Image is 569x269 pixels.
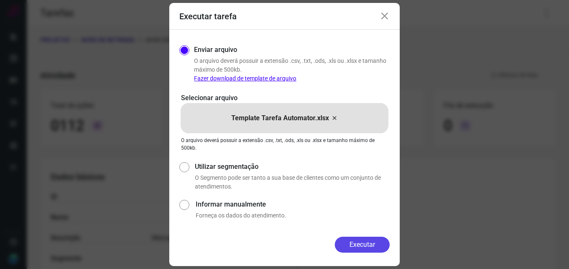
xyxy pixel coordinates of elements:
p: O arquivo deverá possuir a extensão .csv, .txt, .ods, .xls ou .xlsx e tamanho máximo de 500kb. [181,137,388,152]
h3: Executar tarefa [179,11,237,21]
p: Selecionar arquivo [181,93,388,103]
label: Enviar arquivo [194,45,237,55]
p: O Segmento pode ser tanto a sua base de clientes como um conjunto de atendimentos. [195,173,390,191]
p: Template Tarefa Automator.xlsx [231,113,329,123]
label: Informar manualmente [196,199,390,210]
button: Executar [335,237,390,253]
p: O arquivo deverá possuir a extensão .csv, .txt, .ods, .xls ou .xlsx e tamanho máximo de 500kb. [194,57,390,83]
a: Fazer download de template de arquivo [194,75,296,82]
p: Forneça os dados do atendimento. [196,211,390,220]
label: Utilizar segmentação [195,162,390,172]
